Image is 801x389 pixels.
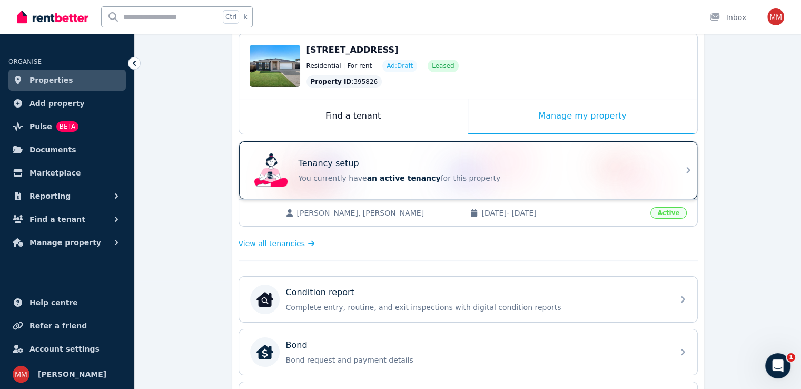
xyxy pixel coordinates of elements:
[299,173,667,183] p: You currently have for this property
[8,162,126,183] a: Marketplace
[286,355,667,365] p: Bond request and payment details
[286,302,667,313] p: Complete entry, routine, and exit inspections with digital condition reports
[709,12,746,23] div: Inbox
[286,339,308,352] p: Bond
[239,99,468,134] div: Find a tenant
[17,9,88,25] img: RentBetter
[787,353,795,362] span: 1
[8,93,126,114] a: Add property
[8,209,126,230] button: Find a tenant
[29,213,85,226] span: Find a tenant
[8,232,126,253] button: Manage property
[8,70,126,91] a: Properties
[650,207,686,219] span: Active
[13,366,29,383] img: Matthew Moussa
[432,62,454,70] span: Leased
[239,238,315,249] a: View all tenancies
[286,286,354,299] p: Condition report
[767,8,784,25] img: Matthew Moussa
[306,75,382,88] div: : 395826
[29,167,81,179] span: Marketplace
[243,13,247,21] span: k
[367,174,441,182] span: an active tenancy
[256,344,273,361] img: Bond
[468,99,697,134] div: Manage my property
[29,236,101,249] span: Manage property
[254,153,288,187] img: Tenancy setup
[8,139,126,160] a: Documents
[8,58,42,65] span: ORGANISE
[299,157,359,170] p: Tenancy setup
[8,186,126,207] button: Reporting
[311,77,352,86] span: Property ID
[29,190,71,202] span: Reporting
[765,353,790,378] iframe: Intercom live chat
[38,368,106,381] span: [PERSON_NAME]
[239,238,305,249] span: View all tenancies
[239,329,697,375] a: BondBondBond request and payment details
[29,74,73,86] span: Properties
[56,121,78,132] span: BETA
[387,62,413,70] span: Ad: Draft
[306,62,372,70] span: Residential | For rent
[29,97,85,110] span: Add property
[239,277,697,322] a: Condition reportCondition reportComplete entry, routine, and exit inspections with digital condit...
[8,315,126,336] a: Refer a friend
[29,120,52,133] span: Pulse
[8,338,126,359] a: Account settings
[8,116,126,137] a: PulseBETA
[29,296,78,309] span: Help centre
[481,208,644,218] span: [DATE] - [DATE]
[29,343,100,355] span: Account settings
[29,143,76,156] span: Documents
[297,208,460,218] span: [PERSON_NAME], [PERSON_NAME]
[306,45,399,55] span: [STREET_ADDRESS]
[239,141,697,199] a: Tenancy setupTenancy setupYou currently havean active tenancyfor this property
[29,319,87,332] span: Refer a friend
[256,291,273,308] img: Condition report
[223,10,239,24] span: Ctrl
[8,292,126,313] a: Help centre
